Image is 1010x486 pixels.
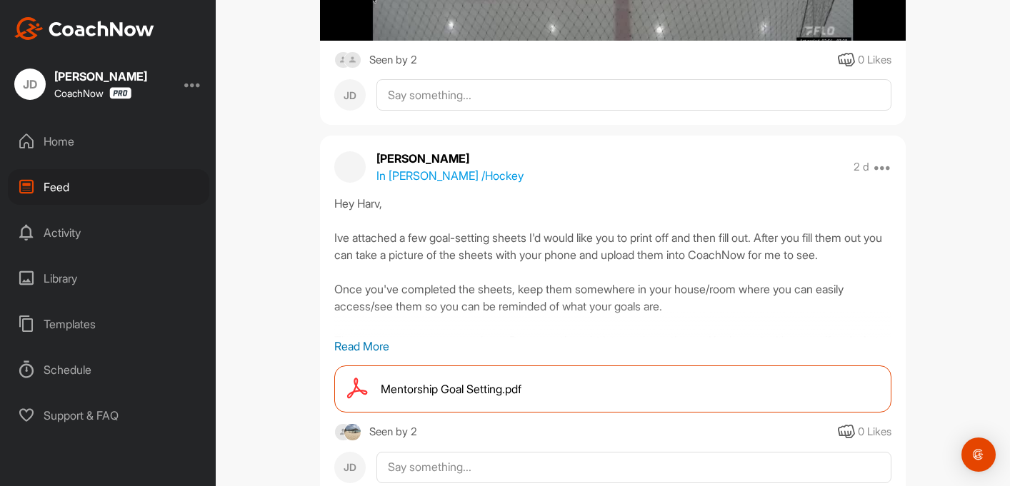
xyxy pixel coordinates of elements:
[334,51,352,69] img: square_default-ef6cabf814de5a2bf16c804365e32c732080f9872bdf737d349900a9daf73cf9.png
[344,423,361,441] img: square_d233730a7777fcf4df8982d979e1bd63.jpg
[961,437,996,472] div: Open Intercom Messenger
[369,423,417,441] div: Seen by 2
[14,69,46,100] div: JD
[334,195,891,338] div: Hey Harv, Ive attached a few goal-setting sheets I'd would like you to print off and then fill ou...
[8,123,209,159] div: Home
[376,150,524,167] p: [PERSON_NAME]
[334,365,891,412] a: Mentorship Goal Setting.pdf
[858,52,891,69] div: 0 Likes
[376,167,524,184] p: In [PERSON_NAME] / Hockey
[8,352,209,388] div: Schedule
[334,79,366,111] div: JD
[858,424,891,440] div: 0 Likes
[334,423,352,441] img: square_default-ef6cabf814de5a2bf16c804365e32c732080f9872bdf737d349900a9daf73cf9.png
[8,306,209,342] div: Templates
[854,160,869,174] p: 2 d
[109,87,131,99] img: CoachNow Pro
[54,71,147,82] div: [PERSON_NAME]
[8,398,209,433] div: Support & FAQ
[369,51,417,69] div: Seen by 2
[334,338,891,355] p: Read More
[8,260,209,296] div: Library
[8,215,209,250] div: Activity
[8,169,209,205] div: Feed
[381,380,521,398] span: Mentorship Goal Setting.pdf
[334,452,366,483] div: JD
[344,51,361,69] img: square_default-ef6cabf814de5a2bf16c804365e32c732080f9872bdf737d349900a9daf73cf9.png
[54,87,131,99] div: CoachNow
[14,17,154,40] img: CoachNow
